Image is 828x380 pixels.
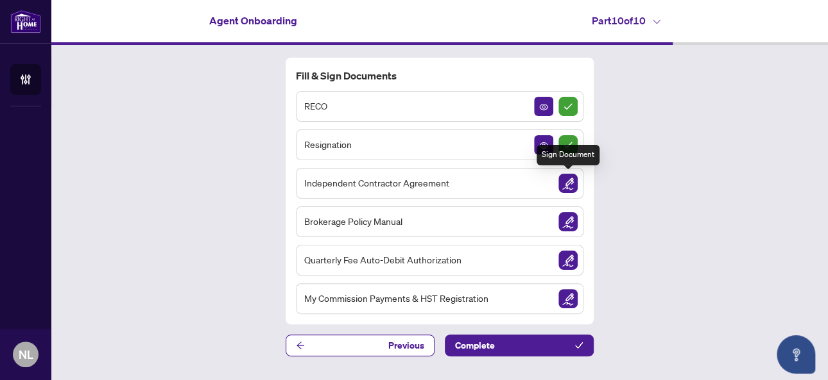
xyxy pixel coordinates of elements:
[574,341,583,350] span: check
[558,135,578,154] img: Sign Completed
[286,335,435,356] button: Previous
[304,214,402,229] span: Brokerage Policy Manual
[592,13,660,28] h4: Part 10 of 10
[445,335,594,356] button: Complete
[455,335,495,356] span: Complete
[558,174,578,193] img: Sign Document
[558,97,578,116] img: Sign Completed
[304,176,449,190] span: Independent Contractor Agreement
[19,345,33,363] span: NL
[537,145,599,165] div: Sign Document
[558,212,578,231] img: Sign Document
[304,291,488,306] span: My Commission Payments & HST Registration
[10,10,41,33] img: logo
[296,68,583,83] h4: Fill & Sign Documents
[209,13,297,28] h4: Agent Onboarding
[304,137,352,152] span: Resignation
[777,335,815,374] button: Open asap
[304,99,327,113] span: RECO
[558,251,578,270] img: Sign Document
[296,341,305,350] span: arrow-left
[539,103,548,112] span: View Document
[388,335,424,356] span: Previous
[304,252,461,267] span: Quarterly Fee Auto-Debit Authorization
[558,289,578,308] img: Sign Document
[539,141,548,150] span: View Document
